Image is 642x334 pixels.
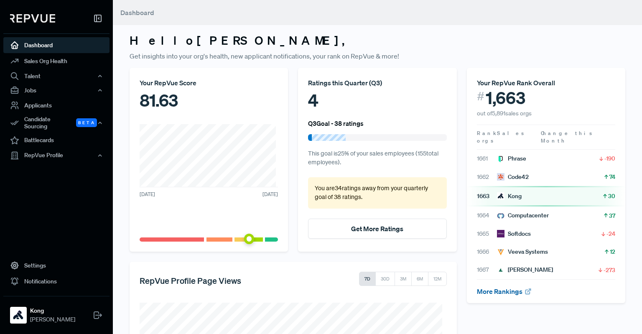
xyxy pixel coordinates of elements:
[3,97,110,113] a: Applicants
[359,272,376,286] button: 7D
[608,192,615,200] span: 30
[477,287,532,296] a: More Rankings
[604,154,615,163] span: -190
[3,37,110,53] a: Dashboard
[375,272,395,286] button: 30D
[308,219,446,239] button: Get More Ratings
[477,265,497,274] span: 1667
[541,130,594,144] span: Change this Month
[477,192,497,201] span: 1663
[262,191,278,198] span: [DATE]
[3,148,110,163] button: RepVue Profile
[497,154,526,163] div: Phrase
[477,154,497,163] span: 1661
[606,229,615,238] span: -24
[497,266,504,274] img: Bozzuto
[3,296,110,327] a: KongKong[PERSON_NAME]
[497,212,504,219] img: Computacenter
[3,83,110,97] button: Jobs
[477,88,484,105] span: #
[477,229,497,238] span: 1665
[477,130,497,137] span: Rank
[497,247,548,256] div: Veeva Systems
[604,266,615,274] span: -273
[3,69,110,83] button: Talent
[610,247,615,256] span: 12
[477,79,555,87] span: Your RepVue Rank Overall
[308,120,364,127] h6: Q3 Goal - 38 ratings
[497,192,504,200] img: Kong
[477,173,497,181] span: 1662
[140,275,241,286] h5: RepVue Profile Page Views
[140,191,155,198] span: [DATE]
[308,88,446,113] div: 4
[140,78,278,88] div: Your RepVue Score
[12,309,25,322] img: Kong
[497,173,504,181] img: Code42
[30,306,75,315] strong: Kong
[76,118,97,127] span: Beta
[10,14,55,23] img: RepVue
[609,212,615,220] span: 37
[3,133,110,148] a: Battlecards
[477,211,497,220] span: 1664
[411,272,428,286] button: 6M
[120,8,154,17] span: Dashboard
[308,149,446,167] p: This goal is 25 % of your sales employees ( 155 total employees).
[477,110,532,117] span: out of 5,891 sales orgs
[315,184,440,202] p: You are 34 ratings away from your quarterly goal of 38 ratings .
[428,272,447,286] button: 12M
[486,88,525,108] span: 1,663
[3,258,110,273] a: Settings
[130,33,625,48] h3: Hello [PERSON_NAME] ,
[3,273,110,289] a: Notifications
[140,88,278,113] div: 81.63
[395,272,412,286] button: 3M
[497,229,531,238] div: Softdocs
[477,247,497,256] span: 1666
[497,248,504,256] img: Veeva Systems
[497,265,553,274] div: [PERSON_NAME]
[497,230,504,237] img: Softdocs
[497,192,522,201] div: Kong
[609,173,615,181] span: 74
[3,113,110,133] button: Candidate Sourcing Beta
[3,113,110,133] div: Candidate Sourcing
[497,155,504,163] img: Phrase
[477,130,525,144] span: Sales orgs
[30,315,75,324] span: [PERSON_NAME]
[497,211,549,220] div: Computacenter
[308,78,446,88] div: Ratings this Quarter ( Q3 )
[130,51,625,61] p: Get insights into your org's health, new applicant notifications, your rank on RepVue & more!
[497,173,529,181] div: Code42
[3,53,110,69] a: Sales Org Health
